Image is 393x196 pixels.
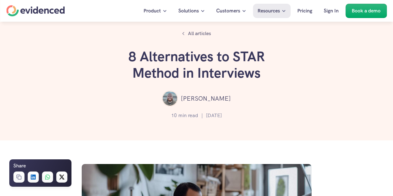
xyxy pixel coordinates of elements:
p: | [201,112,203,120]
p: Product [144,7,161,15]
a: Book a demo [345,4,387,18]
p: All articles [188,30,211,38]
p: Pricing [297,7,312,15]
p: [DATE] [206,112,222,120]
h1: 8 Alternatives to STAR Method in Interviews [103,48,290,81]
p: Solutions [178,7,199,15]
a: All articles [179,28,214,39]
p: Customers [216,7,240,15]
h6: Share [13,162,26,170]
a: Home [6,5,65,16]
a: Sign In [319,4,343,18]
p: Resources [258,7,280,15]
img: "" [162,91,178,106]
p: min read [178,112,198,120]
p: Sign In [324,7,339,15]
p: [PERSON_NAME] [181,93,231,103]
p: Book a demo [352,7,381,15]
a: Pricing [293,4,317,18]
p: 10 [171,112,177,120]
